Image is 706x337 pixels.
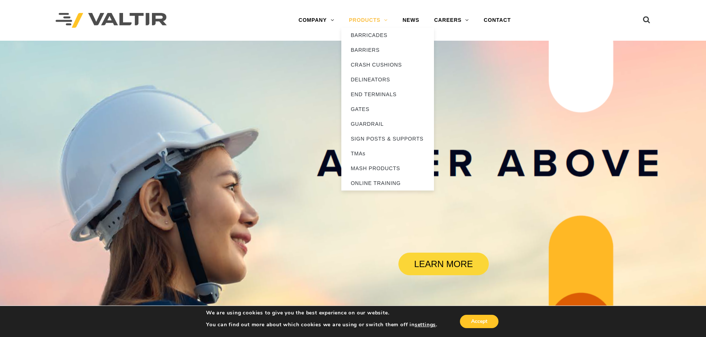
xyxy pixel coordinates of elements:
a: BARRICADES [341,28,434,43]
a: MASH PRODUCTS [341,161,434,176]
a: ONLINE TRAINING [341,176,434,191]
a: CONTACT [476,13,518,28]
a: LEARN MORE [398,253,489,275]
a: GUARDRAIL [341,117,434,131]
button: Accept [460,315,498,328]
a: GATES [341,102,434,117]
a: TMAs [341,146,434,161]
img: Valtir [56,13,167,28]
a: NEWS [395,13,427,28]
a: PRODUCTS [341,13,395,28]
button: settings [415,321,436,328]
a: CRASH CUSHIONS [341,57,434,72]
a: END TERMINALS [341,87,434,102]
a: COMPANY [291,13,341,28]
a: DELINEATORS [341,72,434,87]
a: CAREERS [427,13,476,28]
p: You can find out more about which cookies we are using or switch them off in . [206,321,437,328]
a: BARRIERS [341,43,434,57]
p: We are using cookies to give you the best experience on our website. [206,310,437,316]
a: SIGN POSTS & SUPPORTS [341,131,434,146]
